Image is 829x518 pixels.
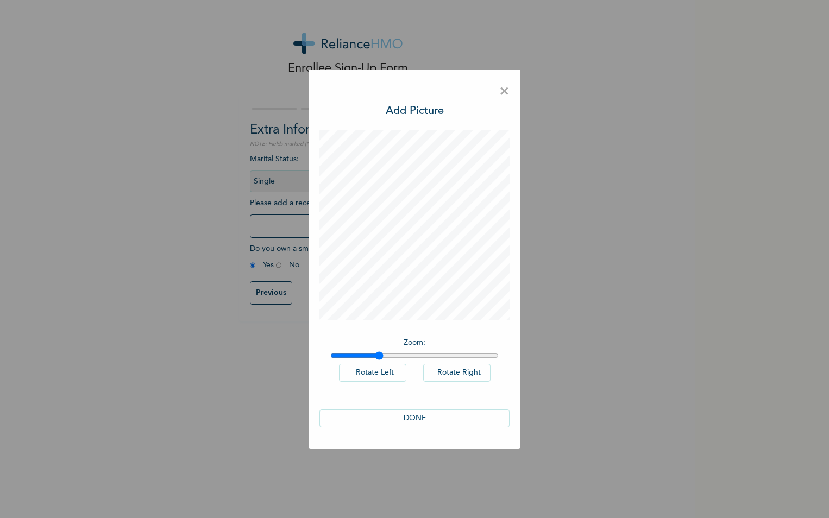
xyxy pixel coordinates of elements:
h3: Add Picture [386,103,444,119]
button: Rotate Right [423,364,491,382]
span: Please add a recent Passport Photograph [250,199,445,243]
button: DONE [319,409,510,427]
span: × [499,80,510,103]
p: Zoom : [330,337,499,349]
button: Rotate Left [339,364,406,382]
